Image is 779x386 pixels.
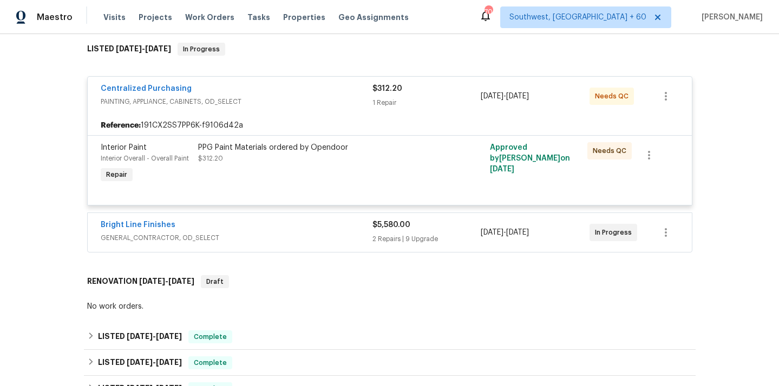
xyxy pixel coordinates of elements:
h6: LISTED [98,330,182,343]
div: 1 Repair [372,97,481,108]
span: - [116,45,171,52]
span: Complete [189,331,231,342]
span: Approved by [PERSON_NAME] on [490,144,570,173]
span: - [481,227,529,238]
span: [DATE] [481,92,503,100]
span: $312.20 [372,85,402,92]
span: [DATE] [127,358,153,366]
span: In Progress [595,227,636,238]
div: No work orders. [87,301,692,312]
div: 191CX2SS7PP6K-f9106d42a [88,116,692,135]
h6: LISTED [98,356,182,369]
div: LISTED [DATE]-[DATE]Complete [84,324,696,350]
span: [DATE] [506,229,529,236]
h6: LISTED [87,43,171,56]
a: Centralized Purchasing [101,85,192,92]
span: Geo Assignments [338,12,409,23]
span: Interior Overall - Overall Paint [101,155,189,162]
span: Southwest, [GEOGRAPHIC_DATA] + 60 [509,12,646,23]
span: [PERSON_NAME] [697,12,763,23]
span: Properties [283,12,325,23]
span: Visits [103,12,126,23]
h6: RENOVATION [87,275,194,288]
span: [DATE] [481,229,503,236]
span: Needs QC [593,145,631,156]
span: Complete [189,357,231,368]
span: [DATE] [116,45,142,52]
span: - [139,277,194,285]
span: - [481,91,529,102]
span: GENERAL_CONTRACTOR, OD_SELECT [101,232,372,243]
div: LISTED [DATE]-[DATE]Complete [84,350,696,376]
span: Maestro [37,12,73,23]
span: [DATE] [168,277,194,285]
span: Draft [202,276,228,287]
span: [DATE] [139,277,165,285]
span: - [127,358,182,366]
div: RENOVATION [DATE]-[DATE]Draft [84,264,696,299]
span: [DATE] [156,358,182,366]
span: - [127,332,182,340]
span: Work Orders [185,12,234,23]
span: [DATE] [506,92,529,100]
span: $5,580.00 [372,221,410,229]
span: PAINTING, APPLIANCE, CABINETS, OD_SELECT [101,96,372,107]
span: Tasks [247,14,270,21]
span: [DATE] [145,45,171,52]
div: PPG Paint Materials ordered by Opendoor [198,142,435,153]
span: Projects [139,12,172,23]
a: Bright Line Finishes [101,221,175,229]
span: In Progress [179,44,224,55]
span: Needs QC [595,91,633,102]
b: Reference: [101,120,141,131]
span: Repair [102,169,132,180]
span: $312.20 [198,155,223,162]
span: [DATE] [490,165,514,173]
span: [DATE] [127,332,153,340]
div: LISTED [DATE]-[DATE]In Progress [84,32,696,66]
div: 2 Repairs | 9 Upgrade [372,234,481,244]
span: [DATE] [156,332,182,340]
span: Interior Paint [101,144,147,151]
div: 700 [485,6,492,17]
